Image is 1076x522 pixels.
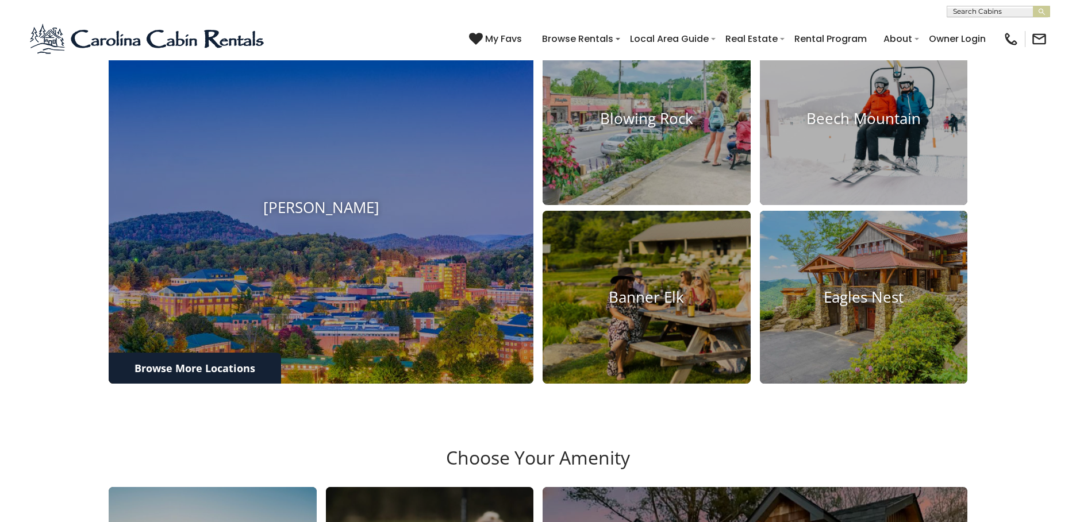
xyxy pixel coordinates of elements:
[109,353,281,384] a: Browse More Locations
[543,110,751,127] h4: Blowing Rock
[485,32,522,46] span: My Favs
[543,288,751,306] h4: Banner Elk
[536,29,619,49] a: Browse Rentals
[109,32,533,384] a: [PERSON_NAME]
[878,29,918,49] a: About
[1031,31,1047,47] img: mail-regular-black.png
[469,32,525,47] a: My Favs
[720,29,783,49] a: Real Estate
[624,29,714,49] a: Local Area Guide
[760,110,968,127] h4: Beech Mountain
[760,211,968,384] a: Eagles Nest
[760,288,968,306] h4: Eagles Nest
[789,29,873,49] a: Rental Program
[29,22,267,56] img: Blue-2.png
[109,199,533,217] h4: [PERSON_NAME]
[543,32,751,205] a: Blowing Rock
[107,447,969,487] h3: Choose Your Amenity
[543,211,751,384] a: Banner Elk
[1003,31,1019,47] img: phone-regular-black.png
[923,29,992,49] a: Owner Login
[760,32,968,205] a: Beech Mountain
